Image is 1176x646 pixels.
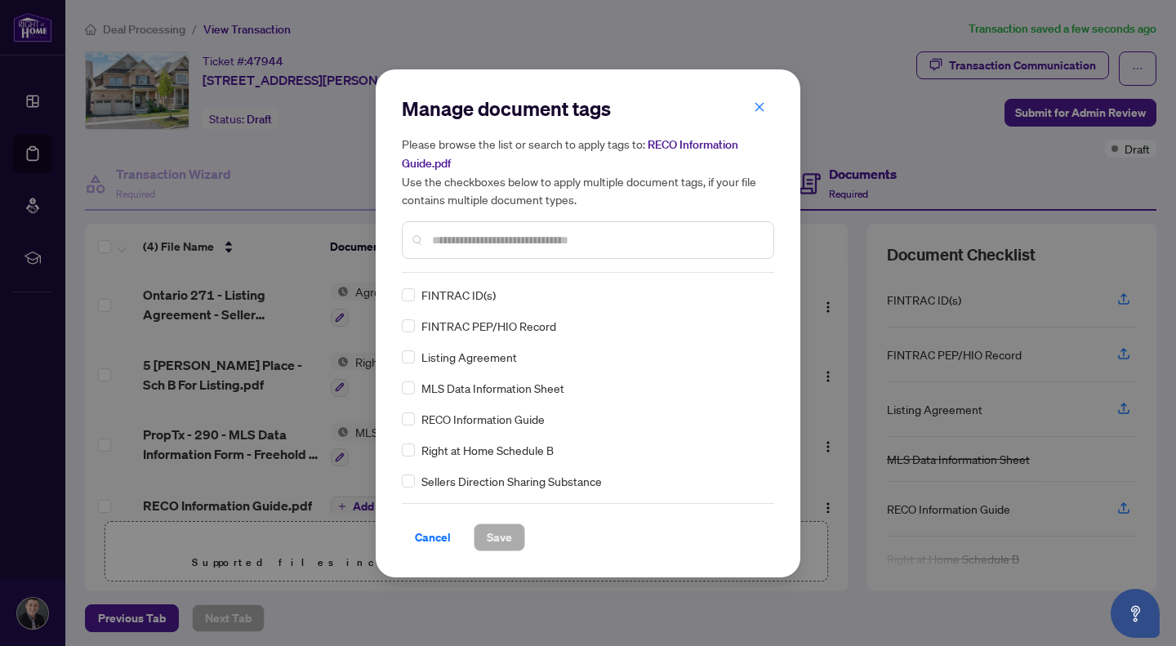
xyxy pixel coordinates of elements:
[1111,589,1160,638] button: Open asap
[474,523,525,551] button: Save
[421,348,517,366] span: Listing Agreement
[402,135,774,208] h5: Please browse the list or search to apply tags to: Use the checkboxes below to apply multiple doc...
[421,410,545,428] span: RECO Information Guide
[421,286,496,304] span: FINTRAC ID(s)
[421,317,556,335] span: FINTRAC PEP/HIO Record
[754,101,765,113] span: close
[415,524,451,550] span: Cancel
[421,379,564,397] span: MLS Data Information Sheet
[421,472,602,490] span: Sellers Direction Sharing Substance
[402,96,774,122] h2: Manage document tags
[421,441,554,459] span: Right at Home Schedule B
[402,137,738,171] span: RECO Information Guide.pdf
[402,523,464,551] button: Cancel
